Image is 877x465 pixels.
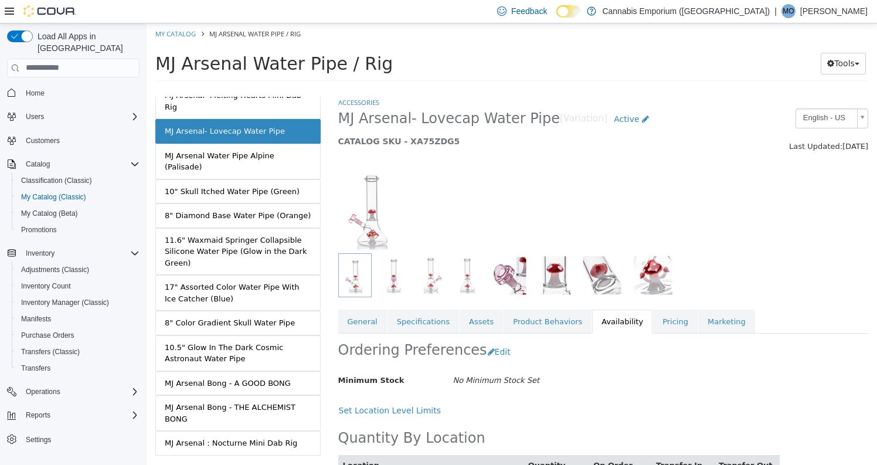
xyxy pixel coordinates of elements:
span: Classification (Classic) [21,176,92,185]
span: My Catalog (Classic) [16,190,140,204]
span: My Catalog (Beta) [16,206,140,220]
button: Operations [2,383,144,400]
span: Promotions [21,225,57,235]
span: Customers [26,136,60,145]
a: My Catalog (Beta) [16,206,83,220]
span: Reports [26,410,50,420]
h5: CATALOG SKU - XA75ZDG5 [192,113,585,123]
a: Transfers [16,361,55,375]
span: Adjustments (Classic) [16,263,140,277]
a: Pricing [507,286,551,311]
button: My Catalog (Classic) [12,189,144,205]
span: Transfers [21,364,50,373]
span: English - US [650,86,706,104]
span: My Catalog (Classic) [21,192,86,202]
span: Active [467,91,492,100]
span: Transfers (Classic) [16,345,140,359]
button: My Catalog (Beta) [12,205,144,222]
span: Purchase Orders [21,331,74,340]
span: Users [21,110,140,124]
button: Classification (Classic) [12,172,144,189]
div: 17" Assorted Color Water Pipe With Ice Catcher (Blue) [18,258,165,281]
a: Availability [446,286,506,311]
span: Customers [21,133,140,148]
button: Users [2,108,144,125]
div: MJ Arsenal : Nocturne Mini Dab Rig [18,414,151,426]
a: Promotions [16,223,62,237]
span: Classification (Classic) [16,174,140,188]
input: Dark Mode [556,5,581,18]
div: MJ Arsenal Water Pipe Alpine (Palisade) [18,127,165,150]
a: Classification (Classic) [16,174,97,188]
p: | [774,4,777,18]
a: English - US [649,85,722,105]
div: MJ Arsenal- Lovecap Water Pipe [18,102,138,114]
button: Purchase Orders [12,327,144,344]
div: MJ Arsenal Bong - THE ALCHEMIST BONG [18,378,165,401]
a: Purchase Orders [16,328,79,342]
small: [Variation] [413,91,461,100]
span: Users [26,112,44,121]
span: My Catalog (Beta) [21,209,78,218]
button: Inventory [21,246,59,260]
span: Promotions [16,223,140,237]
h2: Ordering Preferences [192,318,341,336]
span: Transfers (Classic) [21,347,80,357]
span: MO [783,4,794,18]
span: Home [26,89,45,98]
span: Inventory Count [16,279,140,293]
a: Customers [21,134,64,148]
a: Inventory Count [16,279,76,293]
a: Quantity [382,437,421,446]
span: Settings [21,432,140,446]
button: Manifests [12,311,144,327]
button: Location [196,436,235,448]
button: Users [21,110,49,124]
span: MJ Arsenal Water Pipe / Rig [63,6,154,15]
span: [DATE] [696,118,722,127]
span: Purchase Orders [16,328,140,342]
button: Catalog [21,157,55,171]
span: Minimum Stock [192,352,258,361]
span: Catalog [21,157,140,171]
a: Transfer Out [572,437,628,446]
button: Transfers [12,360,144,376]
span: Inventory [26,249,55,258]
span: MJ Arsenal Water Pipe / Rig [9,30,246,50]
div: MJ Arsenal Bong - A GOOD BONG [18,354,144,366]
span: Settings [26,435,51,444]
p: [PERSON_NAME] [800,4,868,18]
span: Transfers [16,361,140,375]
a: Transfer In [509,437,558,446]
div: 8" Color Gradient Skull Water Pipe [18,294,148,306]
a: Adjustments (Classic) [16,263,94,277]
div: 8" Diamond Base Water Pipe (Orange) [18,186,164,198]
a: Settings [21,433,56,447]
div: 10.5" Glow In The Dark Cosmic Astronaut Water Pipe [18,318,165,341]
span: Inventory [21,246,140,260]
button: Home [2,84,144,101]
button: Edit [341,318,370,340]
div: MJ Arsenal- Melting Hearts Mini Dab Rig [18,66,165,89]
button: Inventory Count [12,278,144,294]
a: General [192,286,240,311]
span: Inventory Count [21,281,71,291]
a: My Catalog [9,6,49,15]
button: Promotions [12,222,144,238]
span: Catalog [26,159,50,169]
button: Customers [2,132,144,149]
button: Reports [21,408,55,422]
a: Assets [313,286,356,311]
a: Inventory Manager (Classic) [16,296,114,310]
div: Mona Ozkurt [781,4,796,18]
p: Cannabis Emporium ([GEOGRAPHIC_DATA]) [602,4,770,18]
span: Load All Apps in [GEOGRAPHIC_DATA] [33,30,140,54]
a: Specifications [241,286,312,311]
a: Marketing [552,286,609,311]
span: Manifests [16,312,140,326]
a: My Catalog (Classic) [16,190,91,204]
span: Home [21,86,140,100]
a: Manifests [16,312,56,326]
button: Tools [674,29,719,51]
